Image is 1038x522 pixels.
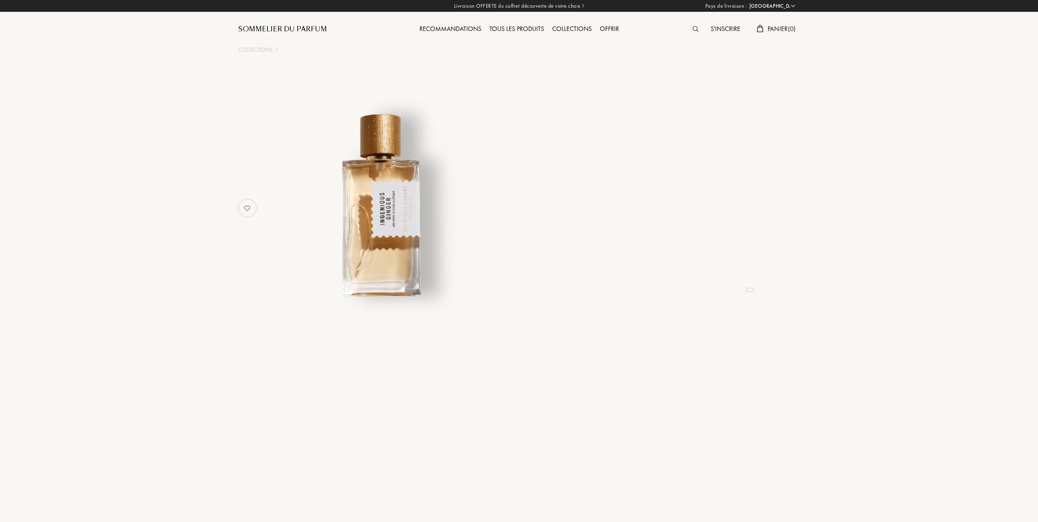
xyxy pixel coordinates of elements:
img: search_icn.svg [693,26,698,32]
a: Collections [238,46,272,54]
a: S'inscrire [707,24,744,33]
span: Pays de livraison : [705,2,747,10]
a: Sommelier du Parfum [238,24,327,34]
a: Tous les produits [485,24,548,33]
img: cart.svg [757,25,763,32]
div: Tous les produits [485,24,548,35]
a: Offrir [596,24,623,33]
a: Collections [548,24,596,33]
div: Collections [548,24,596,35]
span: Panier ( 0 ) [768,24,796,33]
img: arrow_w.png [790,3,796,9]
img: no_like_p.png [239,200,255,216]
div: S'inscrire [707,24,744,35]
div: Recommandations [415,24,485,35]
div: / [275,46,278,54]
div: Offrir [596,24,623,35]
a: Recommandations [415,24,485,33]
img: undefined undefined [278,103,479,305]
